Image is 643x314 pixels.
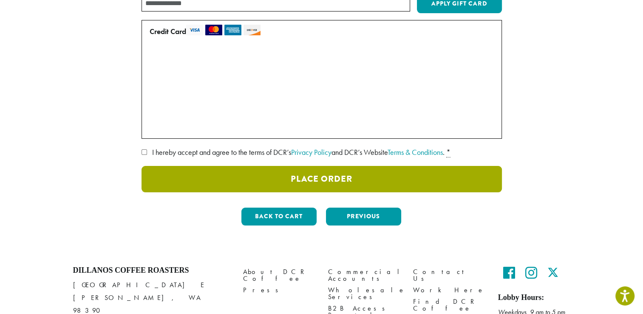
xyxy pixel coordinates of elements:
[205,25,222,35] img: mastercard
[241,208,317,226] button: Back to cart
[142,149,147,155] input: I hereby accept and agree to the terms of DCR’sPrivacy Policyand DCR’s WebsiteTerms & Conditions. *
[446,147,450,157] abbr: required
[150,25,490,38] label: Credit Card
[152,147,445,157] span: I hereby accept and agree to the terms of DCR’s and DCR’s Website .
[73,266,230,275] h4: Dillanos Coffee Roasters
[142,166,502,192] button: Place Order
[328,266,400,284] a: Commercial Accounts
[498,293,570,303] h5: Lobby Hours:
[328,285,400,303] a: Wholesale Services
[326,208,401,226] button: Previous
[244,25,261,35] img: discover
[413,285,485,296] a: Work Here
[243,266,315,284] a: About DCR Coffee
[186,25,203,35] img: visa
[413,266,485,284] a: Contact Us
[291,147,331,157] a: Privacy Policy
[388,147,443,157] a: Terms & Conditions
[224,25,241,35] img: amex
[243,285,315,296] a: Press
